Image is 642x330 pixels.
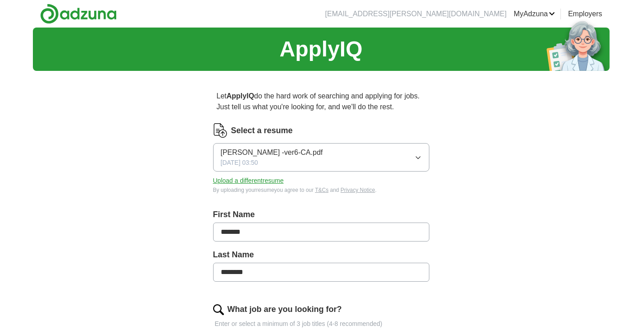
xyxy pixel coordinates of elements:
button: [PERSON_NAME] -ver6-CA.pdf[DATE] 03:50 [213,143,429,172]
img: CV Icon [213,123,228,138]
img: Adzuna logo [40,4,117,24]
label: Select a resume [231,125,293,137]
button: Upload a differentresume [213,176,284,186]
strong: ApplyIQ [227,92,254,100]
img: search.png [213,304,224,315]
label: First Name [213,209,429,221]
p: Let do the hard work of searching and applying for jobs. Just tell us what you're looking for, an... [213,87,429,116]
div: By uploading your resume you agree to our and . [213,186,429,194]
li: [EMAIL_ADDRESS][PERSON_NAME][DOMAIN_NAME] [325,9,507,19]
h1: ApplyIQ [279,33,362,65]
a: Privacy Notice [341,187,375,193]
a: MyAdzuna [514,9,555,19]
span: [PERSON_NAME] -ver6-CA.pdf [221,147,323,158]
label: Last Name [213,249,429,261]
p: Enter or select a minimum of 3 job titles (4-8 recommended) [213,319,429,329]
a: T&Cs [315,187,328,193]
span: [DATE] 03:50 [221,158,258,167]
a: Employers [568,9,602,19]
label: What job are you looking for? [228,303,342,316]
